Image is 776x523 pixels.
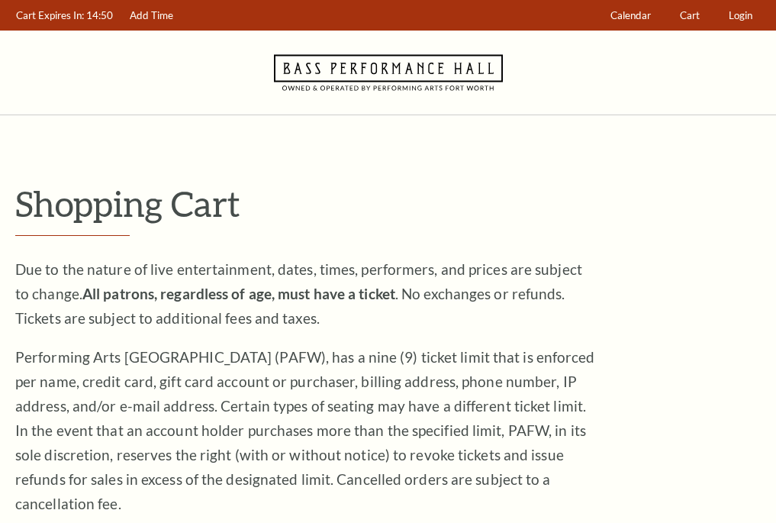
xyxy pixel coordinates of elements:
[610,9,651,21] span: Calendar
[722,1,760,31] a: Login
[680,9,700,21] span: Cart
[16,9,84,21] span: Cart Expires In:
[15,260,582,327] span: Due to the nature of live entertainment, dates, times, performers, and prices are subject to chan...
[82,285,395,302] strong: All patrons, regardless of age, must have a ticket
[15,184,761,223] p: Shopping Cart
[123,1,181,31] a: Add Time
[673,1,707,31] a: Cart
[86,9,113,21] span: 14:50
[729,9,752,21] span: Login
[604,1,658,31] a: Calendar
[15,345,595,516] p: Performing Arts [GEOGRAPHIC_DATA] (PAFW), has a nine (9) ticket limit that is enforced per name, ...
